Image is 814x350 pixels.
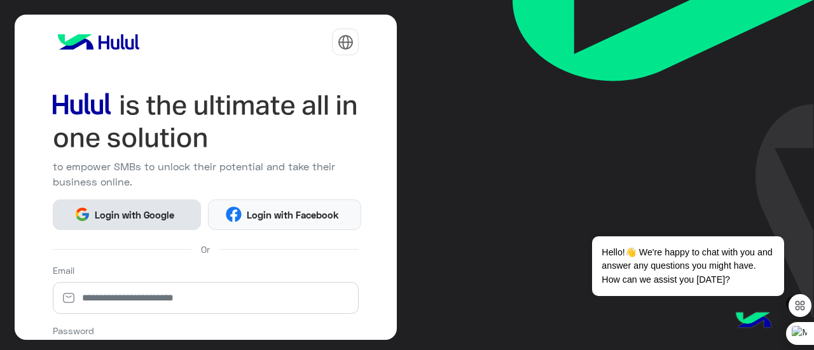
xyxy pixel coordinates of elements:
[208,199,361,230] button: Login with Facebook
[53,29,144,55] img: logo
[53,292,85,304] img: email
[53,159,359,190] p: to empower SMBs to unlock their potential and take their business online.
[53,324,94,337] label: Password
[242,208,343,222] span: Login with Facebook
[90,208,179,222] span: Login with Google
[53,264,74,277] label: Email
[53,199,201,230] button: Login with Google
[338,34,354,50] img: tab
[592,236,783,296] span: Hello!👋 We're happy to chat with you and answer any questions you might have. How can we assist y...
[53,89,359,154] img: hululLoginTitle_EN.svg
[74,206,90,222] img: Google
[226,206,242,222] img: Facebook
[731,299,776,344] img: hulul-logo.png
[201,243,210,256] span: Or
